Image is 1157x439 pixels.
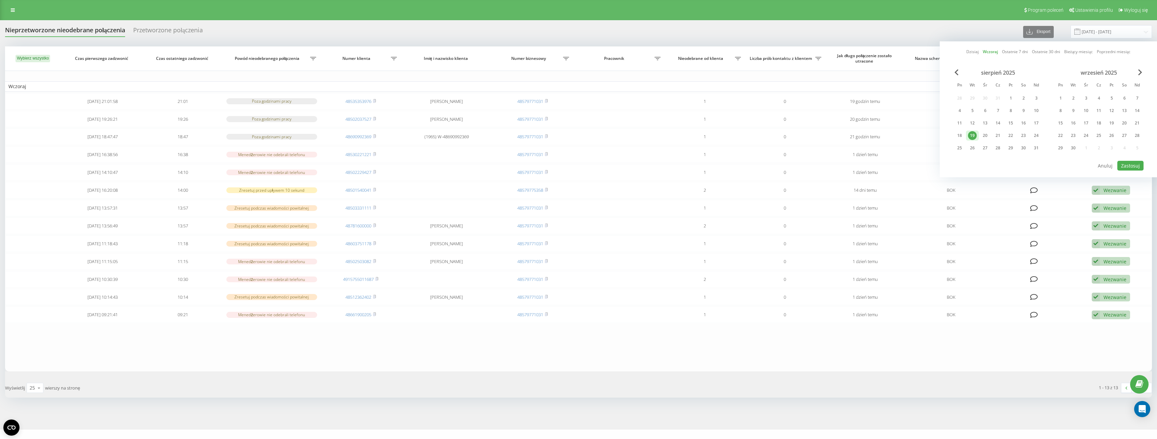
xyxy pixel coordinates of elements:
td: 1 dzień temu [825,306,905,323]
span: Next Month [1138,69,1142,75]
button: Zastosuj [1117,161,1144,171]
td: 0 [745,111,825,127]
a: 48661900205 [345,312,371,318]
a: 48579771031 [517,223,543,229]
div: 22 [1056,131,1065,140]
span: Czas ostatniego zadzwonić [150,56,216,61]
div: 1 [1006,94,1015,103]
div: pon 22 wrz 2025 [1054,131,1067,141]
td: [DATE] 13:56:49 [63,218,143,234]
div: 1 [1056,94,1065,103]
div: sob 6 wrz 2025 [1118,93,1131,103]
td: 1 [665,253,745,270]
div: 26 [968,144,977,152]
div: ndz 3 sie 2025 [1030,93,1043,103]
td: 1 dzień temu [825,164,905,181]
td: 0 [745,289,825,305]
div: pon 4 sie 2025 [953,106,966,116]
td: [DATE] 18:47:47 [63,129,143,145]
div: 7 [1133,94,1142,103]
div: sob 16 sie 2025 [1017,118,1030,128]
td: 1 [665,235,745,252]
div: pt 8 sie 2025 [1004,106,1017,116]
span: Numer biznesowy [496,56,562,61]
div: sob 23 sie 2025 [1017,131,1030,141]
abbr: niedziela [1132,81,1142,91]
div: śr 3 wrz 2025 [1080,93,1092,103]
div: 24 [1082,131,1090,140]
td: 19 godzin temu [825,93,905,110]
div: 18 [955,131,964,140]
a: 48579771031 [517,116,543,122]
div: sob 9 sie 2025 [1017,106,1030,116]
div: 29 [1056,144,1065,152]
a: Wczoraj [983,48,998,55]
div: czw 14 sie 2025 [992,118,1004,128]
td: 0 [745,93,825,110]
a: 48530221221 [345,151,371,157]
td: 0 [745,182,825,198]
div: 15 [1056,119,1065,127]
div: 11 [1094,106,1103,115]
td: 11:18 [143,235,223,252]
abbr: wtorek [1068,81,1078,91]
a: 48579771031 [517,312,543,318]
div: 23 [1019,131,1028,140]
td: BOK [905,200,997,216]
a: 48579771031 [517,276,543,282]
div: Zresetuj podczas wiadomości powitalnej [226,241,317,247]
div: wt 30 wrz 2025 [1067,143,1080,153]
td: 14:00 [143,182,223,198]
td: [DATE] 09:21:41 [63,306,143,323]
td: BOK [905,271,997,288]
a: 48690992369 [345,134,371,140]
td: BOK [905,146,997,163]
td: 1 dzień temu [825,289,905,305]
td: BOK [905,93,997,110]
div: ndz 7 wrz 2025 [1131,93,1144,103]
div: czw 25 wrz 2025 [1092,131,1105,141]
td: 0 [745,235,825,252]
div: wrzesień 2025 [1054,69,1144,76]
a: 4915755011687 [343,276,374,282]
div: ndz 17 sie 2025 [1030,118,1043,128]
div: Menedżerowie nie odebrali telefonu [226,152,317,157]
td: 21 godzin temu [825,129,905,145]
div: 18 [1094,119,1103,127]
div: Wezwanie [1104,294,1126,300]
a: 48503331111 [345,205,371,211]
div: wt 19 sie 2025 [966,131,979,141]
td: BOK [905,182,997,198]
td: 0 [745,164,825,181]
span: Nieodebrane od klienta [668,56,735,61]
div: 12 [968,119,977,127]
abbr: poniedziałek [955,81,965,91]
td: BOK [905,218,997,234]
div: 6 [981,106,990,115]
td: 1 [665,146,745,163]
div: 4 [955,106,964,115]
div: ndz 24 sie 2025 [1030,131,1043,141]
td: 16:38 [143,146,223,163]
div: sob 20 wrz 2025 [1118,118,1131,128]
td: 1 dzień temu [825,271,905,288]
div: śr 24 wrz 2025 [1080,131,1092,141]
div: Nieprzetworzone nieodebrane połączenia [5,27,125,37]
div: 21 [1133,119,1142,127]
td: 1 [665,111,745,127]
div: 4 [1094,94,1103,103]
span: Wyloguj się [1124,7,1148,13]
div: czw 18 wrz 2025 [1092,118,1105,128]
td: 0 [745,218,825,234]
span: Liczba prób kontaktu z klientem [748,56,815,61]
td: [DATE] 10:14:43 [63,289,143,305]
div: 25 [30,385,35,391]
div: śr 13 sie 2025 [979,118,992,128]
span: Imię i nazwisko klienta [408,56,485,61]
div: sob 13 wrz 2025 [1118,106,1131,116]
button: Open CMP widget [3,419,20,436]
div: Menedżerowie nie odebrali telefonu [226,259,317,264]
div: sierpień 2025 [953,69,1043,76]
td: BOK [905,129,997,145]
div: czw 11 wrz 2025 [1092,106,1105,116]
